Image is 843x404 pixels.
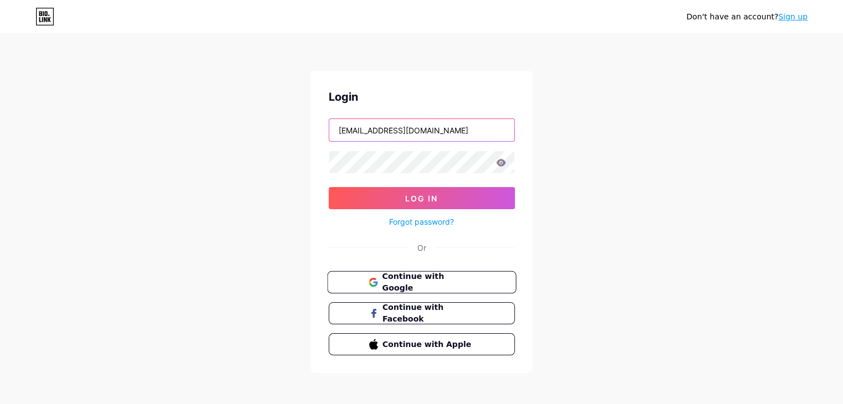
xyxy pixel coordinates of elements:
[405,194,438,203] span: Log In
[778,12,808,21] a: Sign up
[327,271,516,294] button: Continue with Google
[329,302,515,324] button: Continue with Facebook
[382,339,474,350] span: Continue with Apple
[329,89,515,105] div: Login
[417,242,426,253] div: Or
[382,271,474,294] span: Continue with Google
[329,187,515,209] button: Log In
[686,11,808,23] div: Don't have an account?
[382,302,474,325] span: Continue with Facebook
[329,333,515,355] button: Continue with Apple
[389,216,454,227] a: Forgot password?
[329,271,515,293] a: Continue with Google
[329,119,514,141] input: Username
